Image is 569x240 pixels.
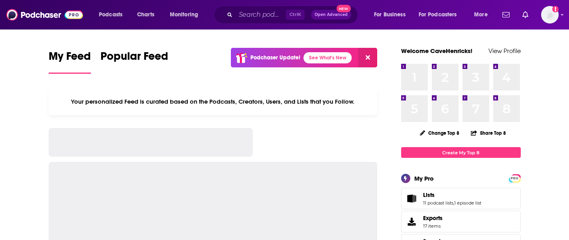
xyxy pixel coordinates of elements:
[541,6,559,24] span: Logged in as CaveHenricks
[413,8,469,21] button: open menu
[423,200,453,206] a: 11 podcast lists
[423,214,443,222] span: Exports
[221,6,366,24] div: Search podcasts, credits, & more...
[250,54,300,61] p: Podchaser Update!
[474,9,488,20] span: More
[93,8,133,21] button: open menu
[453,200,454,206] span: ,
[552,6,559,12] svg: Add a profile image
[401,188,521,209] span: Lists
[423,191,481,199] a: Lists
[488,47,521,55] a: View Profile
[401,47,473,55] a: Welcome CaveHenricks!
[374,9,406,20] span: For Business
[303,52,352,63] a: See What's New
[132,8,159,21] a: Charts
[236,8,286,21] input: Search podcasts, credits, & more...
[423,223,443,229] span: 17 items
[510,175,520,181] a: PRO
[164,8,209,21] button: open menu
[100,49,168,74] a: Popular Feed
[6,7,83,22] img: Podchaser - Follow, Share and Rate Podcasts
[170,9,198,20] span: Monitoring
[137,9,154,20] span: Charts
[49,49,91,68] span: My Feed
[401,211,521,232] a: Exports
[454,200,481,206] a: 1 episode list
[541,6,559,24] button: Show profile menu
[471,125,506,141] button: Share Top 8
[315,13,348,17] span: Open Advanced
[368,8,415,21] button: open menu
[419,9,457,20] span: For Podcasters
[337,5,351,12] span: New
[49,49,91,74] a: My Feed
[414,175,434,182] div: My Pro
[404,216,420,227] span: Exports
[401,147,521,158] a: Create My Top 8
[311,10,351,20] button: Open AdvancedNew
[469,8,498,21] button: open menu
[541,6,559,24] img: User Profile
[49,88,378,115] div: Your personalized Feed is curated based on the Podcasts, Creators, Users, and Lists that you Follow.
[286,10,305,20] span: Ctrl K
[415,128,465,138] button: Change Top 8
[499,8,513,22] a: Show notifications dropdown
[100,49,168,68] span: Popular Feed
[519,8,532,22] a: Show notifications dropdown
[423,191,435,199] span: Lists
[404,193,420,204] a: Lists
[99,9,122,20] span: Podcasts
